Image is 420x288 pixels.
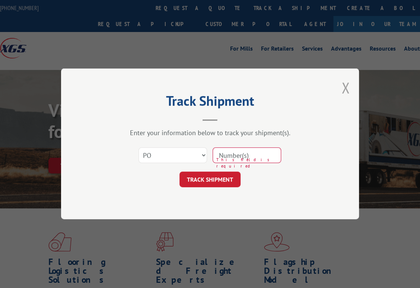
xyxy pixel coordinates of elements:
span: This field is required [216,157,281,169]
button: TRACK SHIPMENT [179,172,241,188]
h2: Track Shipment [98,96,322,110]
button: Close modal [341,78,350,97]
div: Enter your information below to track your shipment(s). [98,129,322,137]
input: Number(s) [213,148,281,163]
